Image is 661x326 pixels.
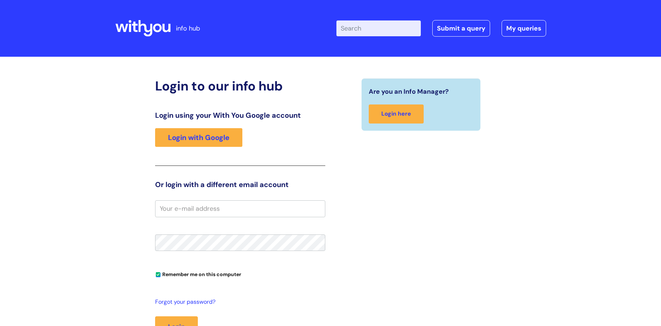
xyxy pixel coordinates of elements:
span: Are you an Info Manager? [369,86,449,97]
a: Forgot your password? [155,297,322,307]
input: Remember me on this computer [156,273,160,277]
input: Search [336,20,421,36]
a: Login here [369,104,424,124]
label: Remember me on this computer [155,270,241,278]
div: You can uncheck this option if you're logging in from a shared device [155,268,325,280]
p: info hub [176,23,200,34]
a: Submit a query [432,20,490,37]
a: Login with Google [155,128,242,147]
h3: Or login with a different email account [155,180,325,189]
input: Your e-mail address [155,200,325,217]
h3: Login using your With You Google account [155,111,325,120]
h2: Login to our info hub [155,78,325,94]
a: My queries [502,20,546,37]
